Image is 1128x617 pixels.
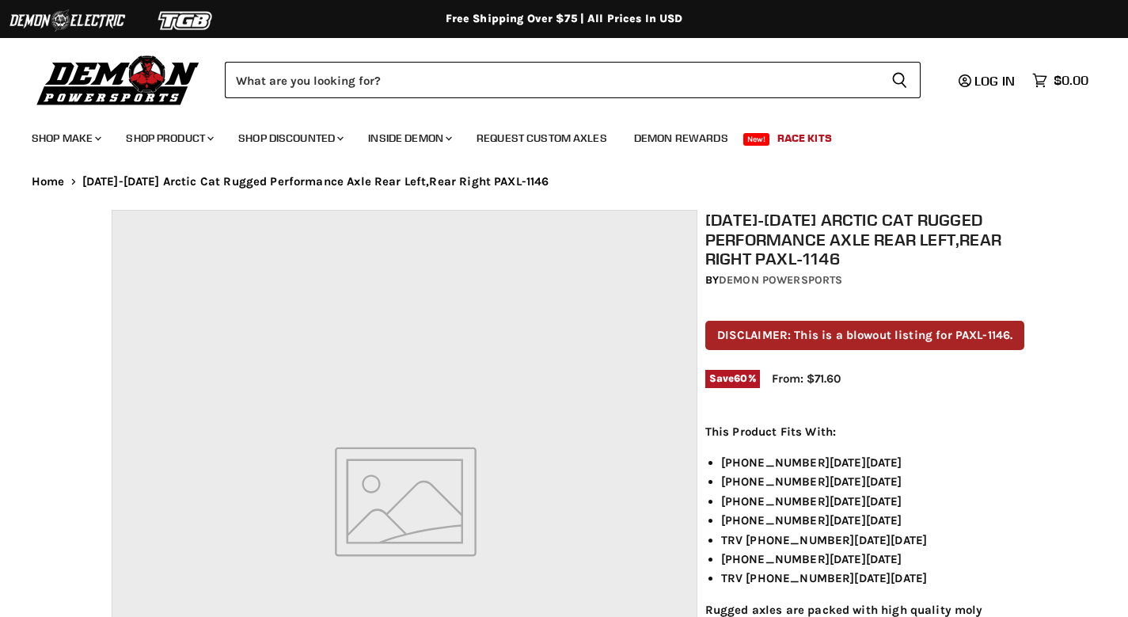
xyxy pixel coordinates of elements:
[32,175,65,189] a: Home
[705,370,760,387] span: Save %
[1024,69,1096,92] a: $0.00
[721,569,1025,588] li: TRV [PHONE_NUMBER][DATE][DATE]
[32,51,205,108] img: Demon Powersports
[721,531,1025,550] li: TRV [PHONE_NUMBER][DATE][DATE]
[721,472,1025,491] li: [PHONE_NUMBER][DATE][DATE]
[356,122,461,154] a: Inside Demon
[114,122,223,154] a: Shop Product
[127,6,245,36] img: TGB Logo 2
[721,511,1025,530] li: [PHONE_NUMBER][DATE][DATE]
[705,210,1025,269] h1: [DATE]-[DATE] Arctic Cat Rugged Performance Axle Rear Left,Rear Right PAXL-1146
[765,122,844,154] a: Race Kits
[20,122,111,154] a: Shop Make
[465,122,619,154] a: Request Custom Axles
[772,371,841,386] span: From: $71.60
[225,62,879,98] input: Search
[951,74,1024,88] a: Log in
[705,321,1025,350] p: DISCLAIMER: This is a blowout listing for PAXL-1146.
[225,62,921,98] form: Product
[622,122,740,154] a: Demon Rewards
[721,550,1025,569] li: [PHONE_NUMBER][DATE][DATE]
[705,272,1025,289] div: by
[82,175,549,189] span: [DATE]-[DATE] Arctic Cat Rugged Performance Axle Rear Left,Rear Right PAXL-1146
[20,116,1084,154] ul: Main menu
[1054,73,1088,88] span: $0.00
[734,372,747,384] span: 60
[719,273,842,287] a: Demon Powersports
[705,422,1025,441] p: This Product Fits With:
[743,133,770,146] span: New!
[879,62,921,98] button: Search
[721,492,1025,511] li: [PHONE_NUMBER][DATE][DATE]
[974,73,1015,89] span: Log in
[721,453,1025,472] li: [PHONE_NUMBER][DATE][DATE]
[226,122,353,154] a: Shop Discounted
[8,6,127,36] img: Demon Electric Logo 2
